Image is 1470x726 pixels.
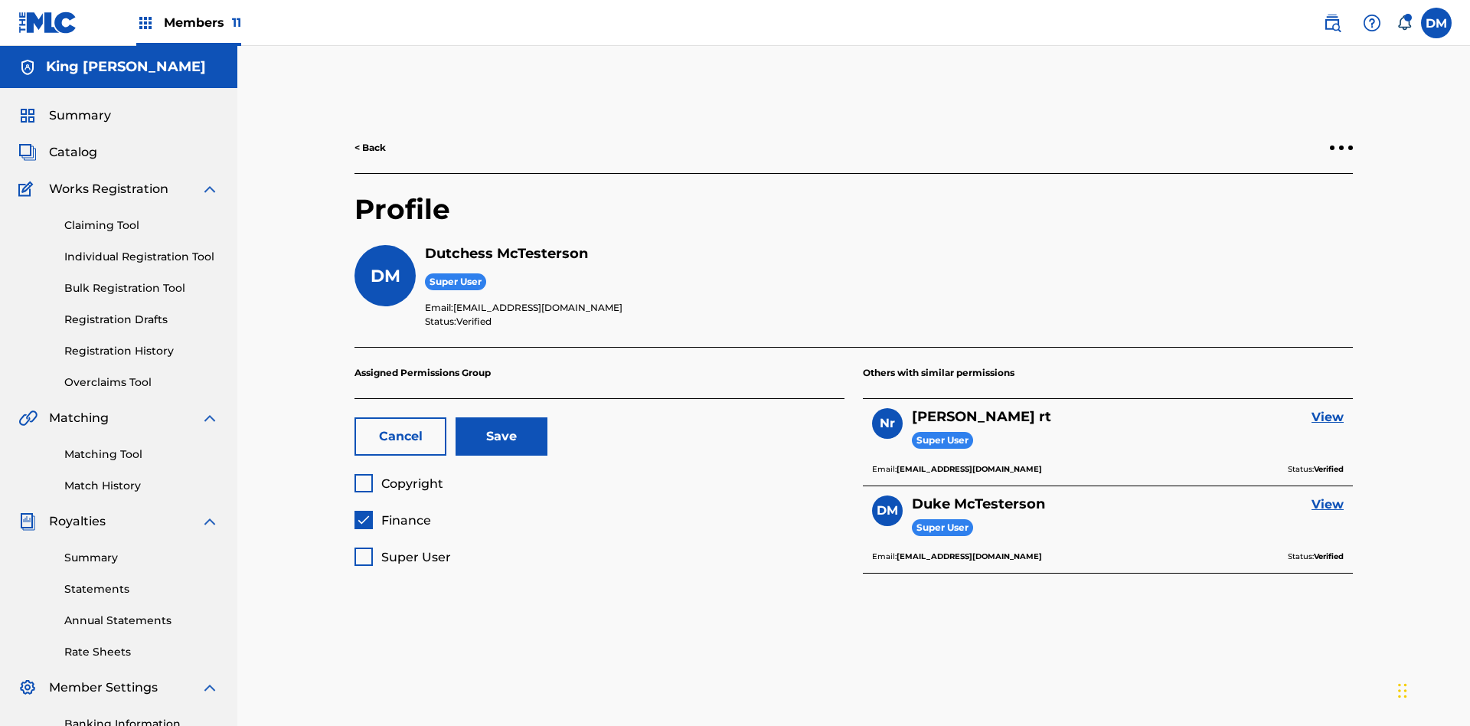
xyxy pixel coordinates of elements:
[456,316,492,327] span: Verified
[18,106,111,125] a: SummarySummary
[64,217,219,234] a: Claiming Tool
[64,312,219,328] a: Registration Drafts
[371,266,400,286] span: DM
[381,513,431,528] span: Finance
[912,432,973,450] span: Super User
[201,409,219,427] img: expand
[1312,408,1344,427] a: View
[863,348,1353,399] p: Others with similar permissions
[49,106,111,125] span: Summary
[872,550,1042,564] p: Email:
[897,551,1042,561] b: [EMAIL_ADDRESS][DOMAIN_NAME]
[201,679,219,697] img: expand
[354,348,844,399] p: Assigned Permissions Group
[1396,15,1412,31] div: Notifications
[1288,550,1344,564] p: Status:
[64,249,219,265] a: Individual Registration Tool
[1357,8,1387,38] div: Help
[64,446,219,463] a: Matching Tool
[64,280,219,296] a: Bulk Registration Tool
[18,409,38,427] img: Matching
[64,644,219,660] a: Rate Sheets
[354,192,1353,245] h2: Profile
[456,417,547,456] button: Save
[354,141,386,155] a: < Back
[64,374,219,391] a: Overclaims Tool
[1323,14,1341,32] img: search
[136,14,155,32] img: Top Rightsholders
[64,550,219,566] a: Summary
[1288,463,1344,476] p: Status:
[381,476,443,491] span: Copyright
[18,106,37,125] img: Summary
[877,502,898,520] span: DM
[912,495,1045,513] h5: Duke McTesterson
[1398,668,1407,714] div: Drag
[425,301,1353,315] p: Email:
[18,11,77,34] img: MLC Logo
[912,408,1051,426] h5: Nicole rt
[425,315,1353,329] p: Status:
[49,143,97,162] span: Catalog
[354,417,446,456] button: Cancel
[1393,652,1470,726] iframe: Chat Widget
[49,512,106,531] span: Royalties
[64,581,219,597] a: Statements
[49,679,158,697] span: Member Settings
[64,343,219,359] a: Registration History
[64,478,219,494] a: Match History
[425,245,1353,263] h5: Dutchess McTesterson
[1363,14,1381,32] img: help
[201,180,219,198] img: expand
[18,512,37,531] img: Royalties
[872,463,1042,476] p: Email:
[164,14,241,31] span: Members
[1317,8,1347,38] a: Public Search
[1421,8,1452,38] div: User Menu
[356,512,371,528] img: checkbox
[64,613,219,629] a: Annual Statements
[18,143,97,162] a: CatalogCatalog
[18,180,38,198] img: Works Registration
[18,143,37,162] img: Catalog
[381,550,451,564] span: Super User
[1312,495,1344,514] a: View
[201,512,219,531] img: expand
[1314,464,1344,474] b: Verified
[49,409,109,427] span: Matching
[49,180,168,198] span: Works Registration
[897,464,1042,474] b: [EMAIL_ADDRESS][DOMAIN_NAME]
[46,58,206,76] h5: King McTesterson
[425,273,486,291] span: Super User
[880,414,895,433] span: Nr
[453,302,622,313] span: [EMAIL_ADDRESS][DOMAIN_NAME]
[1314,551,1344,561] b: Verified
[912,519,973,537] span: Super User
[18,679,37,697] img: Member Settings
[232,15,241,30] span: 11
[18,58,37,77] img: Accounts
